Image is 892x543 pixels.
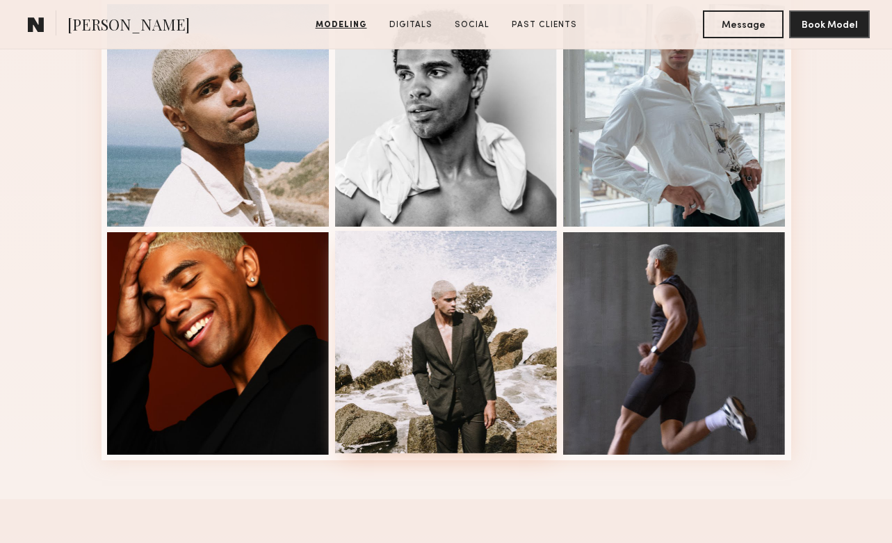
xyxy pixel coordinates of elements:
button: Message [703,10,784,38]
a: Social [449,19,495,31]
a: Modeling [310,19,373,31]
a: Past Clients [506,19,583,31]
a: Digitals [384,19,438,31]
span: [PERSON_NAME] [67,14,190,38]
button: Book Model [789,10,870,38]
a: Book Model [789,18,870,30]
